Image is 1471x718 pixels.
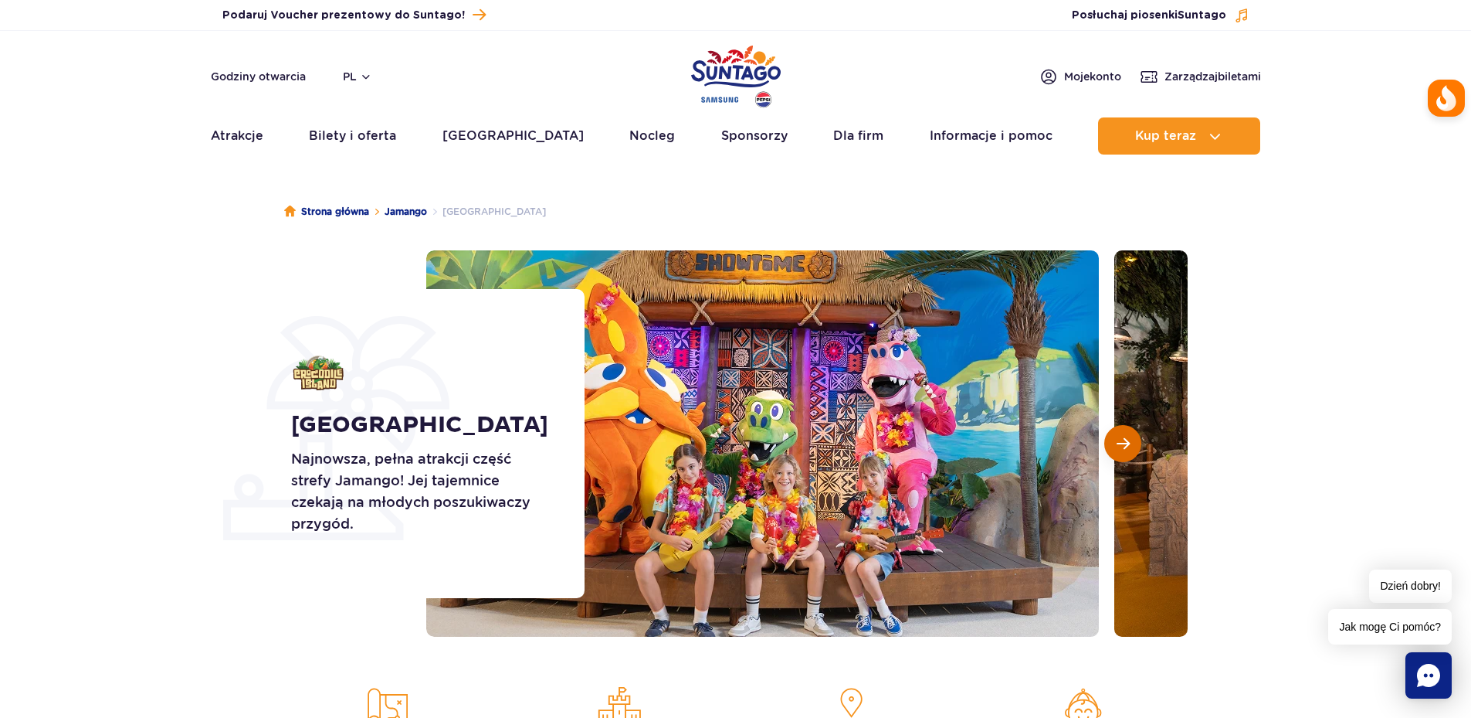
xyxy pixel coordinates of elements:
span: Kup teraz [1135,129,1196,143]
a: Podaruj Voucher prezentowy do Suntago! [222,5,486,26]
a: Godziny otwarcia [211,69,306,84]
button: Kup teraz [1098,117,1260,155]
a: Atrakcje [211,117,263,155]
a: Bilety i oferta [309,117,396,155]
a: Dla firm [833,117,883,155]
a: Informacje i pomoc [930,117,1052,155]
span: Suntago [1178,10,1226,21]
a: Jamango [385,204,427,219]
span: Posłuchaj piosenki [1072,8,1226,23]
a: [GEOGRAPHIC_DATA] [442,117,584,155]
a: Mojekonto [1039,67,1121,86]
a: Nocleg [629,117,675,155]
h1: [GEOGRAPHIC_DATA] [291,411,550,439]
span: Jak mogę Ci pomóc? [1328,609,1452,645]
span: Podaruj Voucher prezentowy do Suntago! [222,8,465,23]
p: Najnowsza, pełna atrakcji część strefy Jamango! Jej tajemnice czekają na młodych poszukiwaczy prz... [291,448,550,535]
a: Sponsorzy [721,117,788,155]
div: Chat [1405,652,1452,699]
span: Dzień dobry! [1369,570,1452,603]
button: pl [343,69,372,84]
li: [GEOGRAPHIC_DATA] [427,204,546,219]
a: Park of Poland [691,39,781,110]
a: Strona główna [284,204,369,219]
button: Posłuchaj piosenkiSuntago [1072,8,1249,23]
span: Moje konto [1064,69,1121,84]
span: Zarządzaj biletami [1164,69,1261,84]
button: Następny slajd [1104,425,1141,462]
a: Zarządzajbiletami [1140,67,1261,86]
